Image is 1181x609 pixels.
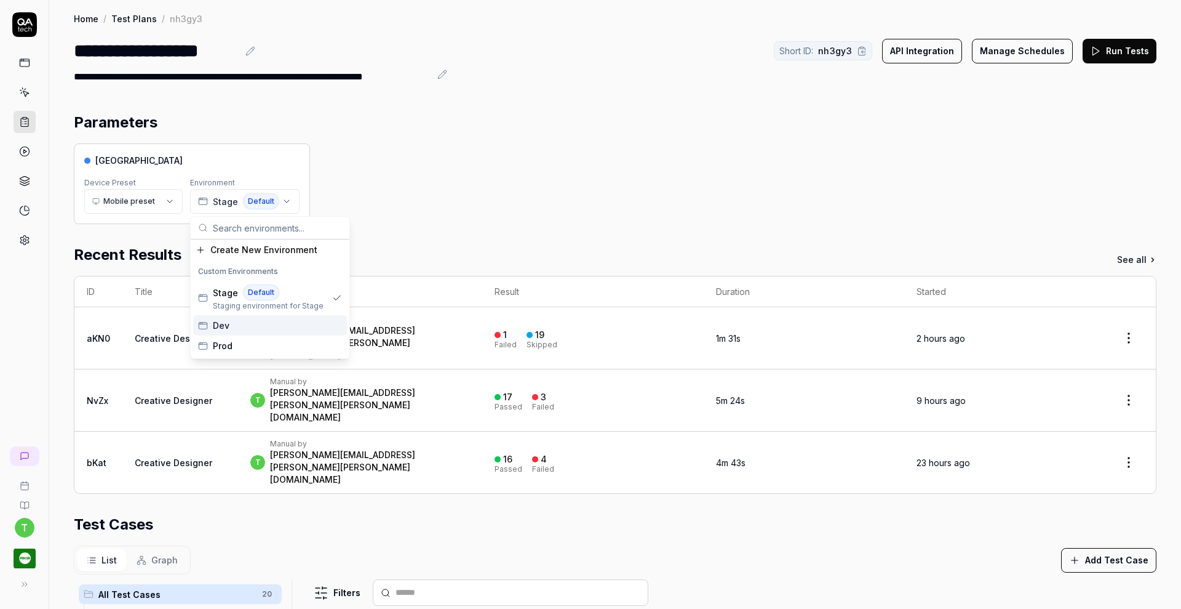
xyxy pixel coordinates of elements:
[503,329,507,341] div: 1
[135,333,212,344] a: Creative Designer
[98,588,255,601] span: All Test Cases
[190,178,235,187] label: Environment
[74,12,98,25] a: Home
[15,518,34,538] button: t
[74,514,153,536] h2: Test Cases
[210,243,317,256] span: Create New Environment
[257,587,277,602] span: 20
[87,395,108,406] a: NvZx
[503,454,512,465] div: 16
[74,244,181,266] h2: Recent Results
[238,276,482,307] th: Trigger
[213,217,342,239] input: Search environments...
[250,455,265,470] span: t
[495,466,522,473] div: Passed
[495,341,517,349] div: Failed
[532,403,554,411] div: Failed
[270,315,470,325] div: Manual by
[270,387,470,424] div: [PERSON_NAME][EMAIL_ADDRESS][PERSON_NAME][PERSON_NAME][DOMAIN_NAME]
[503,392,512,403] div: 17
[190,189,300,214] button: StageDefault
[882,39,962,63] button: API Integration
[92,193,155,209] div: Mobile preset
[77,549,127,571] button: List
[270,377,470,387] div: Manual by
[101,554,117,567] span: List
[10,446,39,466] a: New conversation
[213,339,233,352] span: Prod
[87,458,106,468] a: bKat
[162,12,165,25] div: /
[213,195,238,208] span: Stage
[818,44,852,57] span: nh3gy3
[270,449,470,486] div: [PERSON_NAME][EMAIL_ADDRESS][PERSON_NAME][PERSON_NAME][DOMAIN_NAME]
[917,333,965,344] time: 2 hours ago
[1061,548,1156,573] button: Add Test Case
[74,111,157,134] h2: Parameters
[95,154,183,167] span: [GEOGRAPHIC_DATA]
[213,319,229,332] span: Dev
[541,392,546,403] div: 3
[306,581,368,605] button: Filters
[5,538,44,572] button: Pricer.com Logo
[243,284,279,300] span: Default
[1117,253,1156,266] a: See all
[193,262,347,281] div: Custom Environments
[14,547,36,570] img: Pricer.com Logo
[170,12,202,25] div: nh3gy3
[122,276,238,307] th: Title
[74,276,122,307] th: ID
[103,12,106,25] div: /
[704,276,904,307] th: Duration
[482,276,704,307] th: Result
[535,329,544,341] div: 19
[5,491,44,510] a: Documentation
[84,189,183,214] button: Mobile preset
[495,403,522,411] div: Passed
[191,240,349,358] div: Suggestions
[151,554,178,567] span: Graph
[135,458,212,468] a: Creative Designer
[779,44,813,57] span: Short ID:
[917,395,966,406] time: 9 hours ago
[527,341,557,349] div: Skipped
[917,458,970,468] time: 23 hours ago
[532,466,554,473] div: Failed
[716,395,745,406] time: 5m 24s
[111,12,157,25] a: Test Plans
[213,300,324,312] span: Staging environment for Stage
[127,549,188,571] button: Graph
[5,471,44,491] a: Book a call with us
[904,276,1102,307] th: Started
[87,333,110,344] a: aKN0
[270,439,470,449] div: Manual by
[84,178,136,187] label: Device Preset
[213,286,238,299] span: Stage
[270,325,470,361] div: [PERSON_NAME][EMAIL_ADDRESS][PERSON_NAME][PERSON_NAME][DOMAIN_NAME]
[716,458,746,468] time: 4m 43s
[541,454,547,465] div: 4
[250,393,265,408] span: t
[1083,39,1156,63] button: Run Tests
[135,395,212,406] a: Creative Designer
[972,39,1073,63] button: Manage Schedules
[716,333,741,344] time: 1m 31s
[243,193,279,209] span: Default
